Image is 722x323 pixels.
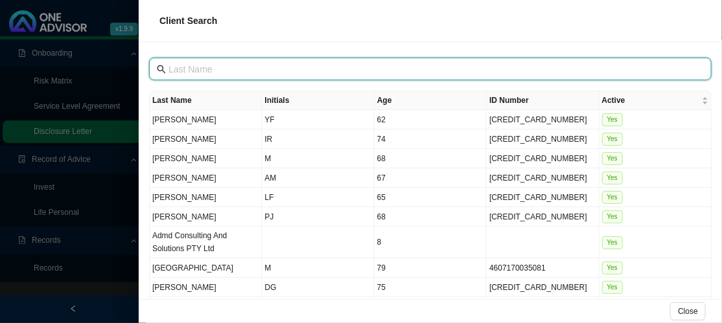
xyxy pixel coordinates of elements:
td: [PERSON_NAME] [150,297,262,317]
span: Yes [602,236,623,249]
td: DG [262,278,374,297]
td: 4607170035081 [487,258,599,278]
span: 65 [377,193,386,202]
span: 68 [377,212,386,221]
td: YF [262,110,374,129]
td: Admd Consulting And Solutions PTY Ltd [150,227,262,258]
span: Yes [602,172,623,184]
span: 68 [377,154,386,163]
span: 8 [377,238,382,247]
button: Close [670,302,706,320]
td: [GEOGRAPHIC_DATA] [150,258,262,278]
span: Active [602,94,699,107]
span: Client Search [159,16,217,26]
span: 62 [377,115,386,124]
td: [CREDIT_CARD_NUMBER] [487,129,599,149]
span: Yes [602,210,623,223]
span: Yes [602,191,623,204]
td: [PERSON_NAME] [150,188,262,207]
span: 79 [377,263,386,273]
td: [PERSON_NAME] [150,207,262,227]
td: [CREDIT_CARD_NUMBER] [487,188,599,207]
td: [PERSON_NAME] [150,168,262,188]
td: M [262,149,374,168]
td: PJ [262,207,374,227]
span: Yes [602,152,623,165]
th: Active [600,91,712,110]
td: [CREDIT_CARD_NUMBER] [487,207,599,227]
td: M [262,258,374,278]
span: 67 [377,173,386,183]
span: Yes [602,133,623,146]
td: [CREDIT_CARD_NUMBER] [487,168,599,188]
span: search [157,65,166,74]
span: Yes [602,262,623,274]
span: Yes [602,281,623,294]
td: [PERSON_NAME] [150,129,262,149]
th: ID Number [487,91,599,110]
span: Close [678,305,698,318]
td: 7409300167083 [487,297,599,317]
th: Initials [262,91,374,110]
span: 74 [377,135,386,144]
th: Last Name [150,91,262,110]
td: [CREDIT_CARD_NUMBER] [487,278,599,297]
td: [CREDIT_CARD_NUMBER] [487,110,599,129]
td: CJ [262,297,374,317]
td: [PERSON_NAME] [150,278,262,297]
td: LF [262,188,374,207]
input: Last Name [169,62,695,76]
td: [PERSON_NAME] [150,110,262,129]
span: Yes [602,113,623,126]
td: [PERSON_NAME] [150,149,262,168]
th: Age [375,91,487,110]
td: IR [262,129,374,149]
span: 75 [377,283,386,292]
td: [CREDIT_CARD_NUMBER] [487,149,599,168]
td: AM [262,168,374,188]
